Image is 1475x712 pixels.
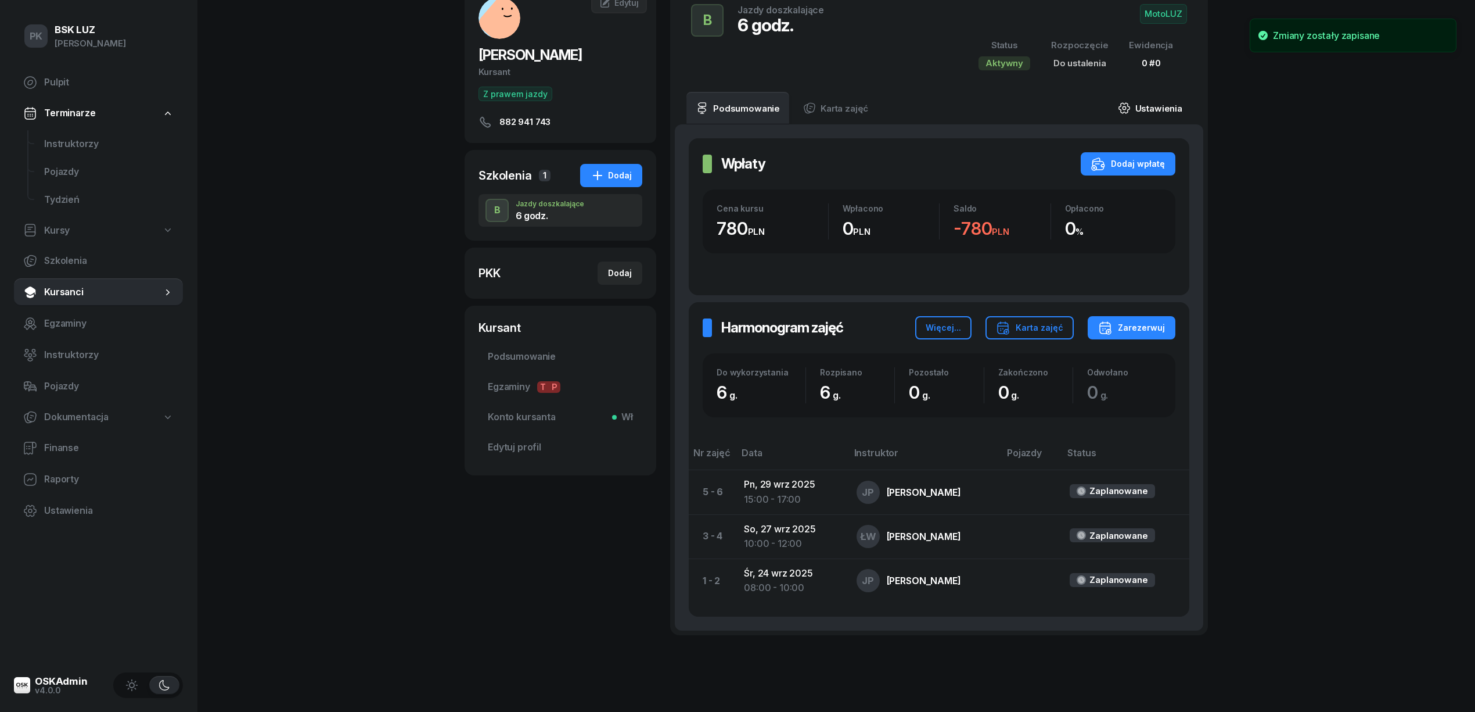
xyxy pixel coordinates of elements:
[1060,445,1189,470] th: Status
[744,536,837,552] div: 10:00 - 12:00
[915,316,972,339] button: Więcej...
[479,343,642,371] a: Podsumowanie
[44,253,174,269] span: Szkolenia
[1088,316,1175,339] button: Zarezerwuj
[744,581,837,596] div: 08:00 - 10:00
[479,373,642,401] a: EgzaminyTP
[44,410,109,425] span: Dokumentacja
[1051,38,1108,53] div: Rozpoczęcie
[721,319,843,337] h2: Harmonogram zajęć
[717,203,828,213] div: Cena kursu
[44,192,174,207] span: Tydzień
[689,559,735,603] td: 1 - 2
[488,410,633,425] span: Konto kursanta
[1091,157,1165,171] div: Dodaj wpłatę
[479,167,532,184] div: Szkolenia
[479,46,582,63] span: [PERSON_NAME]
[44,379,174,394] span: Pojazdy
[30,31,43,41] span: PK
[699,9,717,32] div: B
[954,218,1051,239] div: -780
[14,434,183,462] a: Finanse
[820,382,847,403] span: 6
[689,445,735,470] th: Nr zajęć
[737,15,824,35] div: 6 godz.
[539,170,551,181] span: 1
[1109,92,1192,124] a: Ustawienia
[537,381,549,393] span: T
[14,247,183,275] a: Szkolenia
[978,56,1030,70] div: Aktywny
[44,441,174,456] span: Finanse
[35,186,183,214] a: Tydzień
[735,470,847,514] td: Pn, 29 wrz 2025
[580,164,642,187] button: Dodaj
[44,137,174,152] span: Instruktorzy
[490,201,505,220] div: B
[735,445,847,470] th: Data
[853,226,870,237] small: PLN
[926,321,961,335] div: Więcej...
[1011,389,1019,401] small: g.
[44,75,174,90] span: Pulpit
[1065,203,1162,213] div: Opłacono
[479,194,642,227] button: BJazdy doszkalające6 godz.
[735,559,847,603] td: Śr, 24 wrz 2025
[909,382,983,403] div: 0
[1089,528,1147,543] div: Zaplanowane
[14,217,183,244] a: Kursy
[479,265,501,281] div: PKK
[479,87,552,101] span: Z prawem jazdy
[992,226,1009,237] small: PLN
[516,211,584,220] div: 6 godz.
[499,115,551,129] span: 882 941 743
[55,25,126,35] div: BSK LUZ
[591,169,632,183] div: Dodaj
[14,373,183,400] a: Pojazdy
[14,310,183,338] a: Egzaminy
[479,434,642,461] a: Edytuj profil
[1053,58,1106,69] span: Do ustalenia
[598,262,642,285] button: Dodaj
[35,130,183,158] a: Instruktorzy
[1065,218,1162,239] div: 0
[1100,389,1109,401] small: g.
[737,5,824,15] div: Jazdy doszkalające
[488,380,633,395] span: Egzaminy
[998,367,1073,377] div: Zakończono
[833,389,841,401] small: g.
[1087,382,1114,403] span: 0
[479,115,642,129] a: 882 941 743
[748,226,765,237] small: PLN
[843,218,940,239] div: 0
[1000,445,1060,470] th: Pojazdy
[862,488,874,498] span: JP
[820,367,894,377] div: Rozpisano
[44,348,174,363] span: Instruktorzy
[887,532,961,541] div: [PERSON_NAME]
[1140,4,1187,24] button: MotoLUZ
[14,677,30,693] img: logo-xs@2x.png
[44,223,70,238] span: Kursy
[14,100,183,127] a: Terminarze
[55,36,126,51] div: [PERSON_NAME]
[479,403,642,431] a: Konto kursantaWł
[922,389,930,401] small: g.
[689,470,735,514] td: 5 - 6
[516,201,584,207] div: Jazdy doszkalające
[978,38,1030,53] div: Status
[686,92,789,124] a: Podsumowanie
[35,677,88,686] div: OSKAdmin
[44,106,95,121] span: Terminarze
[985,316,1074,339] button: Karta zajęć
[479,320,642,336] div: Kursant
[479,65,642,80] div: Kursant
[729,389,737,401] small: g.
[14,497,183,525] a: Ustawienia
[617,410,633,425] span: Wł
[488,349,633,364] span: Podsumowanie
[44,164,174,180] span: Pojazdy
[1089,484,1147,499] div: Zaplanowane
[954,203,1051,213] div: Saldo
